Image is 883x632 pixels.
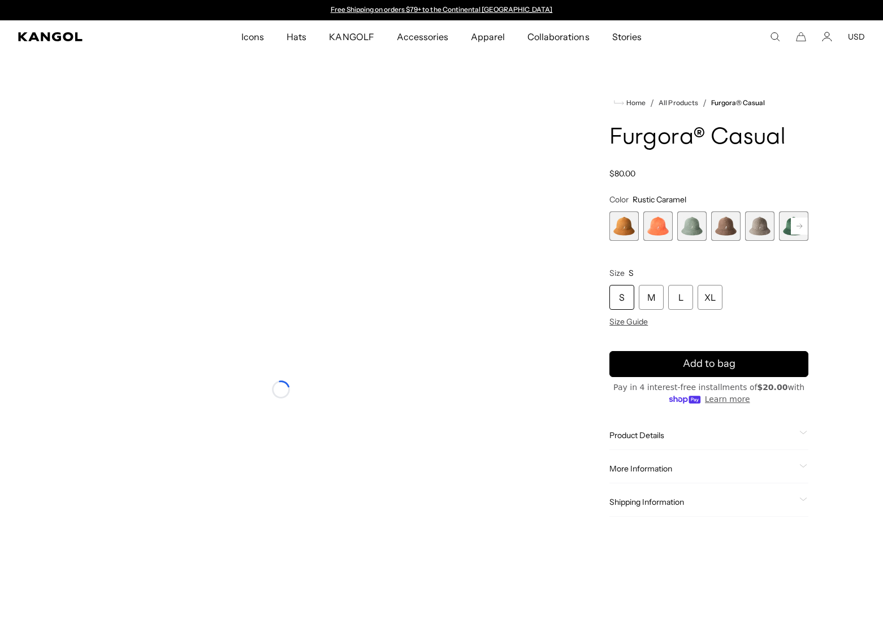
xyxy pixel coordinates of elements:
label: Sage Green [677,211,707,241]
button: Cart [796,32,806,42]
span: S [629,268,634,278]
a: KANGOLF [318,20,385,53]
a: All Products [659,99,698,107]
label: Rustic Caramel [609,211,639,241]
div: Announcement [325,6,558,15]
div: 5 of 12 [745,211,774,241]
summary: Search here [770,32,780,42]
button: USD [848,32,865,42]
div: 2 of 12 [643,211,673,241]
span: Collaborations [527,20,589,53]
a: Free Shipping on orders $79+ to the Continental [GEOGRAPHIC_DATA] [331,5,553,14]
div: 6 of 12 [779,211,808,241]
li: / [646,96,654,110]
span: Product Details [609,430,795,440]
span: Add to bag [683,356,735,371]
a: Accessories [386,20,460,53]
a: Stories [601,20,653,53]
div: S [609,285,634,310]
span: Icons [241,20,264,53]
span: Hats [287,20,306,53]
span: Size Guide [609,317,648,327]
div: XL [698,285,722,310]
label: Brown [711,211,741,241]
button: Add to bag [609,351,808,377]
div: 3 of 12 [677,211,707,241]
a: Apparel [460,20,516,53]
label: Coral Flame [643,211,673,241]
span: $80.00 [609,168,635,179]
a: Hats [275,20,318,53]
div: L [668,285,693,310]
label: Deep Emerald [779,211,808,241]
slideshow-component: Announcement bar [325,6,558,15]
div: 1 of 2 [325,6,558,15]
span: Accessories [397,20,448,53]
div: M [639,285,664,310]
li: / [698,96,707,110]
span: Shipping Information [609,497,795,507]
a: Account [822,32,832,42]
span: Color [609,194,629,205]
span: Home [624,99,646,107]
span: Apparel [471,20,505,53]
span: Size [609,268,625,278]
span: More Information [609,464,795,474]
div: 4 of 12 [711,211,741,241]
a: Icons [230,20,275,53]
a: Collaborations [516,20,600,53]
span: Rustic Caramel [633,194,686,205]
h1: Furgora® Casual [609,125,808,150]
a: Home [614,98,646,108]
span: Stories [612,20,642,53]
nav: breadcrumbs [609,96,808,110]
span: KANGOLF [329,20,374,53]
a: Furgora® Casual [711,99,765,107]
a: Kangol [18,32,159,41]
div: 1 of 12 [609,211,639,241]
label: Warm Grey [745,211,774,241]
